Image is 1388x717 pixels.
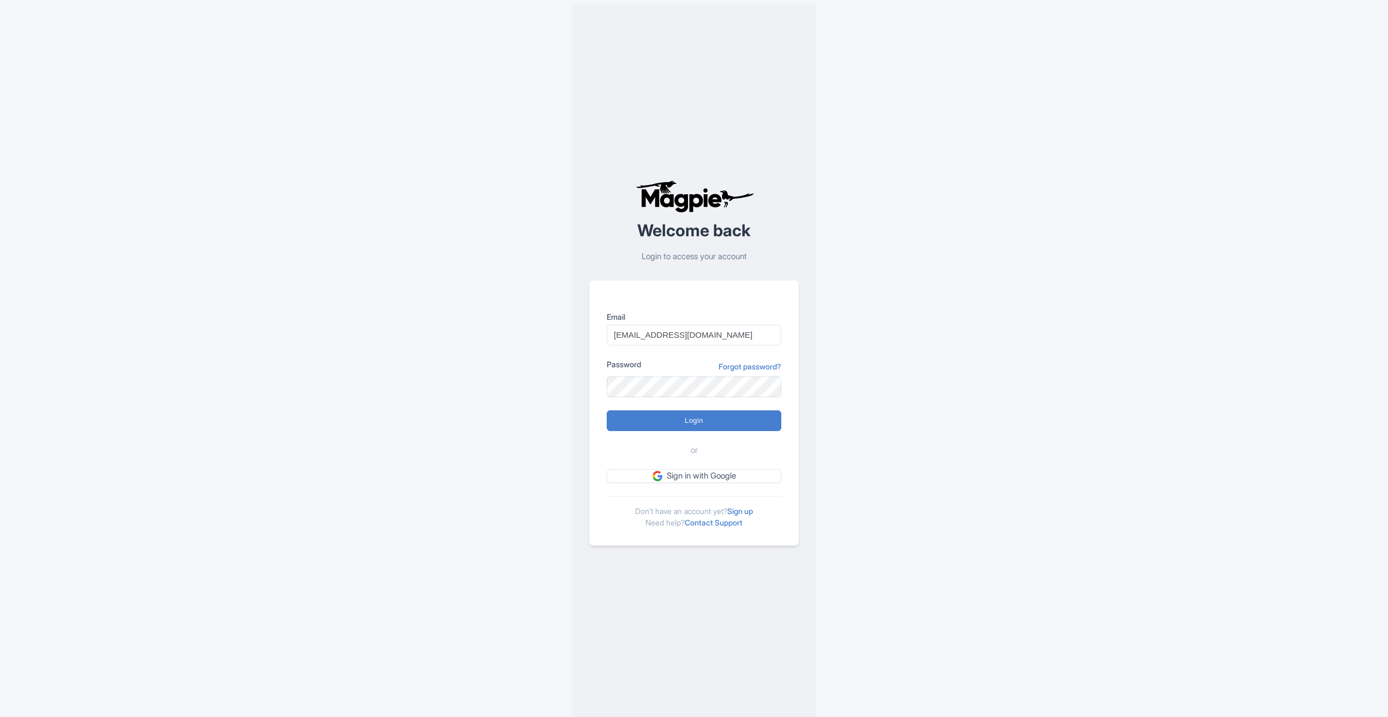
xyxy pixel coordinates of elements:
[653,471,662,481] img: google.svg
[685,518,743,527] a: Contact Support
[719,361,781,372] a: Forgot password?
[607,496,781,528] div: Don't have an account yet? Need help?
[607,358,641,370] label: Password
[607,325,781,345] input: you@example.com
[691,444,698,457] span: or
[589,222,799,240] h2: Welcome back
[633,180,756,213] img: logo-ab69f6fb50320c5b225c76a69d11143b.png
[607,410,781,431] input: Login
[727,506,753,516] a: Sign up
[589,250,799,263] p: Login to access your account
[607,469,781,483] a: Sign in with Google
[607,311,781,322] label: Email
